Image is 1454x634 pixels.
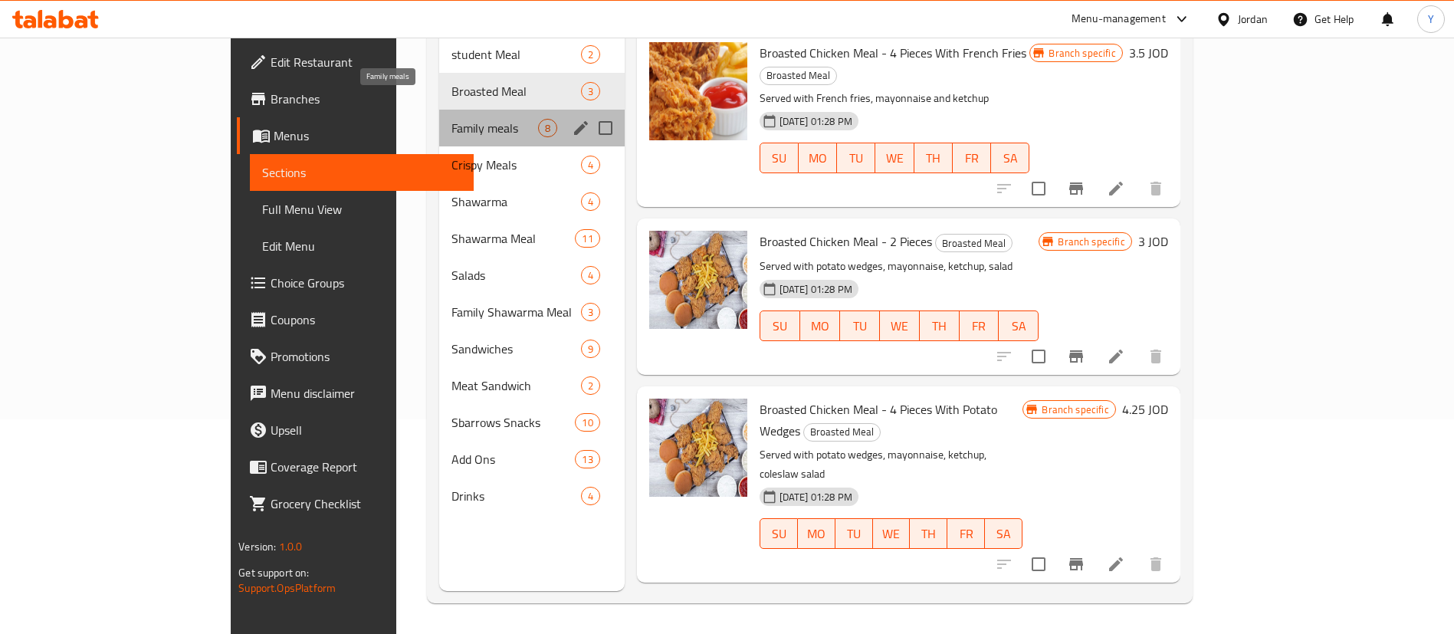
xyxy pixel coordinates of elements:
span: MO [804,523,829,545]
span: Full Menu View [262,200,461,218]
span: WE [886,315,914,337]
h6: 4.25 JOD [1122,399,1168,420]
button: MO [800,310,840,341]
span: Broasted Meal [804,423,880,441]
div: Menu-management [1072,10,1166,28]
button: SU [760,518,798,549]
span: student Meal [451,45,581,64]
span: 2 [582,48,599,62]
span: 3 [582,305,599,320]
button: edit [569,117,592,140]
span: Version: [238,537,276,557]
span: WE [879,523,904,545]
span: 10 [576,416,599,430]
span: Drinks [451,487,581,505]
span: Broasted Chicken Meal - 4 Pieces With French Fries [760,41,1026,64]
span: WE [881,147,908,169]
div: Drinks4 [439,478,625,514]
span: Promotions [271,347,461,366]
div: Add Ons [451,450,575,468]
span: Family Shawarma Meal [451,303,581,321]
span: Menu disclaimer [271,384,461,402]
span: Shawarma Meal [451,229,575,248]
span: Y [1428,11,1434,28]
button: Branch-specific-item [1058,170,1095,207]
span: Edit Restaurant [271,53,461,71]
span: Sandwiches [451,340,581,358]
button: SU [760,143,799,173]
span: SU [766,523,792,545]
span: 8 [539,121,556,136]
button: FR [960,310,999,341]
button: MO [799,143,837,173]
p: Served with potato wedges, mayonnaise, ketchup, salad [760,257,1039,276]
button: MO [798,518,835,549]
a: Menus [237,117,474,154]
span: Meat Sandwich [451,376,581,395]
span: Sections [262,163,461,182]
span: 4 [582,195,599,209]
span: Menus [274,126,461,145]
span: 4 [582,489,599,504]
button: WE [880,310,920,341]
img: Broasted Chicken Meal - 2 Pieces [649,231,747,329]
a: Edit Menu [250,228,474,264]
div: items [581,45,600,64]
nav: Menu sections [439,30,625,521]
div: items [581,266,600,284]
div: Family Shawarma Meal3 [439,294,625,330]
button: SA [991,143,1029,173]
div: Shawarma Meal11 [439,220,625,257]
span: TU [842,523,867,545]
button: delete [1137,338,1174,375]
span: Branch specific [1042,46,1121,61]
span: FR [966,315,993,337]
div: items [581,82,600,100]
a: Edit Restaurant [237,44,474,80]
button: Branch-specific-item [1058,338,1095,375]
span: Branch specific [1036,402,1114,417]
div: Sbarrows Snacks [451,413,575,432]
div: Broasted Meal3 [439,73,625,110]
span: Crispy Meals [451,156,581,174]
div: Sbarrows Snacks10 [439,404,625,441]
span: Broasted Chicken Meal - 4 Pieces With Potato Wedges [760,398,997,442]
div: Family meals8edit [439,110,625,146]
span: Grocery Checklist [271,494,461,513]
a: Edit menu item [1107,347,1125,366]
a: Branches [237,80,474,117]
button: TH [914,143,953,173]
div: items [581,340,600,358]
span: TU [843,147,869,169]
span: [DATE] 01:28 PM [773,282,858,297]
a: Grocery Checklist [237,485,474,522]
button: WE [873,518,911,549]
span: Broasted Meal [936,235,1012,252]
div: Salads4 [439,257,625,294]
span: 9 [582,342,599,356]
span: Coverage Report [271,458,461,476]
span: SU [766,147,793,169]
div: items [581,303,600,321]
span: 4 [582,158,599,172]
a: Upsell [237,412,474,448]
p: Served with French fries, mayonnaise and ketchup [760,89,1030,108]
button: TU [835,518,873,549]
div: items [581,376,600,395]
span: TH [916,523,941,545]
span: Broasted Meal [451,82,581,100]
button: SU [760,310,800,341]
h6: 3 JOD [1138,231,1168,252]
span: 4 [582,268,599,283]
div: items [581,487,600,505]
div: Broasted Meal [760,67,837,85]
span: 2 [582,379,599,393]
button: delete [1137,546,1174,583]
button: TH [920,310,960,341]
span: FR [959,147,985,169]
span: Salads [451,266,581,284]
span: SU [766,315,794,337]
